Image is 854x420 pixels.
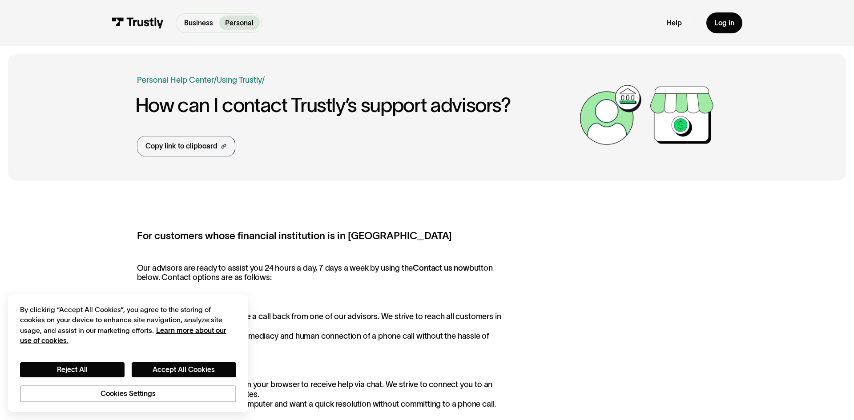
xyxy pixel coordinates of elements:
div: By clicking “Accept All Cookies”, you agree to the storing of cookies on your device to enhance s... [20,304,236,347]
div: Copy link to clipboard [145,141,218,152]
a: Business [178,16,219,30]
h1: How can I contact Trustly’s support advisors? [135,94,575,116]
a: Help [667,19,682,28]
strong: Contact us now [413,264,469,272]
button: Reject All [20,362,125,377]
div: / [262,74,265,86]
a: Using Trustly [217,76,262,84]
div: Cookie banner [8,294,248,412]
p: Connect to an advisor from your browser to receive help via chat. We strive to connect you to an ... [137,371,511,409]
div: / [214,74,217,86]
a: Personal [219,16,260,30]
a: Copy link to clipboard [137,136,235,156]
strong: For customers whose financial institution is in [GEOGRAPHIC_DATA] [137,230,452,241]
p: Submit a request to receive a call back from one of our advisors. We strive to reach all customer... [137,303,511,351]
button: Cookies Settings [20,385,236,402]
div: Log in [714,19,734,28]
img: Trustly Logo [112,17,164,28]
p: Our advisors are ready to assist you 24 hours a day, 7 days a week by using the button below. Con... [137,264,511,283]
p: Personal [225,18,254,28]
p: Business [184,18,213,28]
div: Privacy [20,304,236,402]
a: Log in [706,12,742,33]
button: Accept All Cookies [132,362,236,377]
a: Personal Help Center [137,74,214,86]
